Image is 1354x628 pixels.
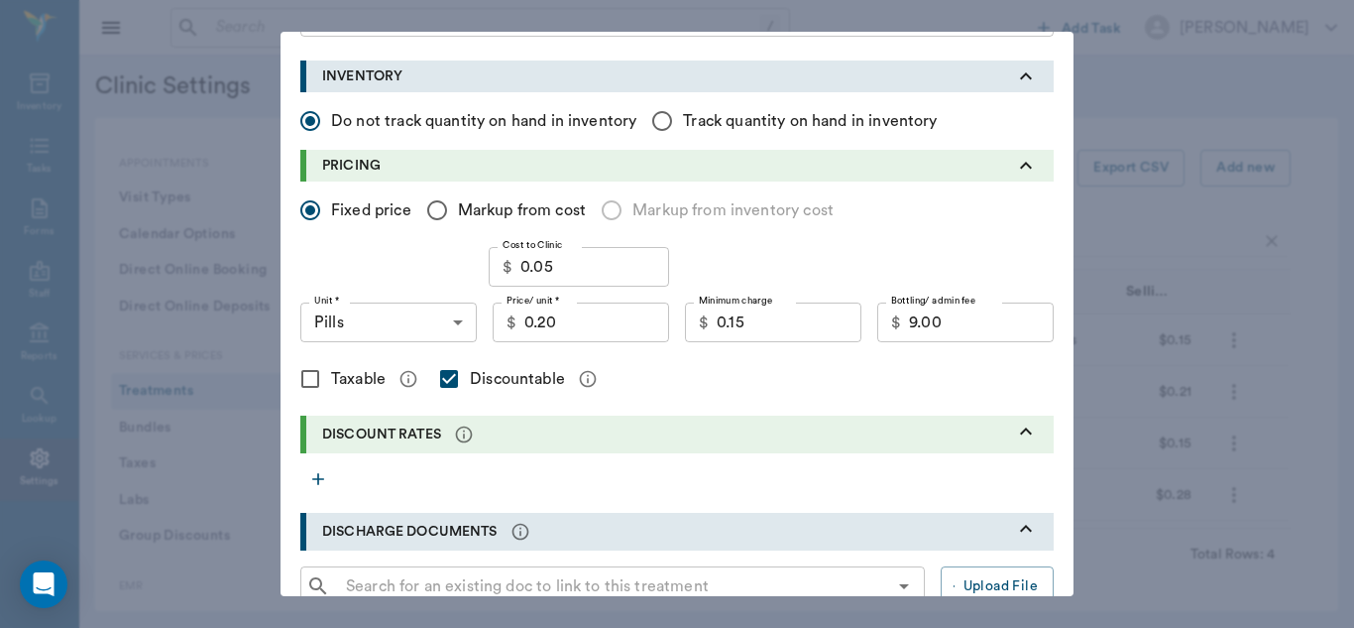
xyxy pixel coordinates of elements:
input: Search for an existing doc to link to this treatment [338,572,886,600]
button: Upload File [941,566,1054,606]
span: Track quantity on hand in inventory [683,109,937,133]
button: Open [890,572,918,600]
span: Markup from cost [458,198,586,222]
span: Do not track quantity on hand in inventory [331,109,636,133]
label: Price/ unit * [507,294,560,308]
div: Pills [300,303,477,342]
p: INVENTORY [322,66,402,87]
button: message [449,420,479,449]
label: Unit * [314,294,339,308]
button: message [394,364,423,394]
p: $ [507,311,516,334]
p: $ [503,255,512,279]
div: Open Intercom Messenger [20,561,67,608]
p: PRICING [322,156,381,177]
p: DISCOUNT RATES [322,425,441,445]
label: Cost to Clinic [503,238,563,252]
span: Discountable [470,367,565,391]
button: message [506,517,535,547]
span: Markup from inventory cost [632,198,834,222]
label: Bottling/ admin fee [891,294,975,308]
p: $ [891,311,901,334]
input: 0.00 [909,303,1054,342]
span: Fixed price [331,198,411,222]
input: 0.00 [520,247,669,287]
p: $ [699,311,709,334]
input: 0.00 [524,303,669,342]
label: Minimum charge [699,294,772,308]
input: 0.00 [717,303,861,342]
span: Taxable [331,367,386,391]
p: DISCHARGE DOCUMENTS [322,522,498,543]
button: message [573,364,603,394]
